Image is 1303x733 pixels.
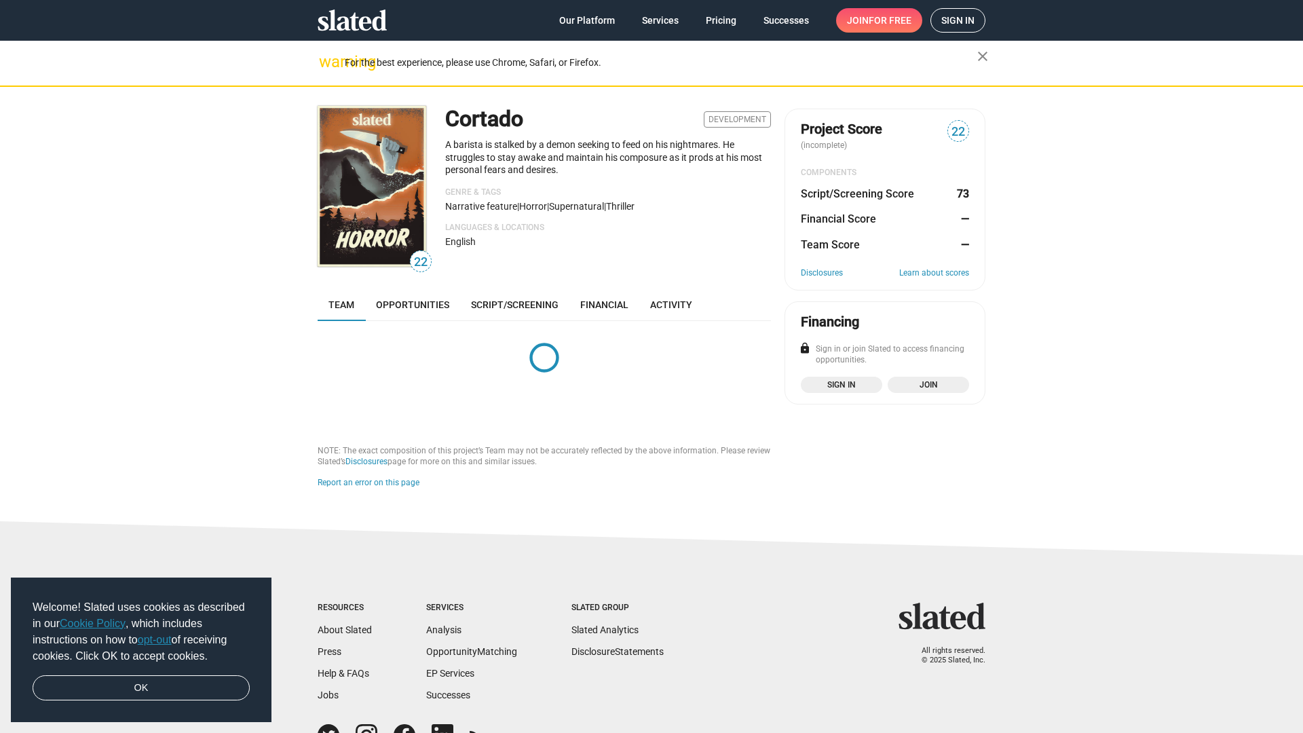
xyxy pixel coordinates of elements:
[426,646,517,657] a: OpportunityMatching
[801,120,882,138] span: Project Score
[650,299,692,310] span: Activity
[631,8,690,33] a: Services
[445,223,771,233] p: Languages & Locations
[365,288,460,321] a: Opportunities
[569,288,639,321] a: Financial
[941,9,975,32] span: Sign in
[801,168,969,178] div: COMPONENTS
[704,111,771,128] span: Development
[547,201,549,212] span: |
[706,8,736,33] span: Pricing
[801,377,882,393] a: Sign in
[138,634,172,645] a: opt-out
[956,187,969,201] dd: 73
[948,123,968,141] span: 22
[559,8,615,33] span: Our Platform
[888,377,969,393] a: Join
[801,238,860,252] dt: Team Score
[318,646,341,657] a: Press
[548,8,626,33] a: Our Platform
[318,288,365,321] a: Team
[426,690,470,700] a: Successes
[318,603,372,614] div: Resources
[445,201,517,212] span: Narrative feature
[753,8,820,33] a: Successes
[445,105,523,134] h1: Cortado
[517,201,519,212] span: |
[318,106,426,267] img: Cortado
[376,299,449,310] span: Opportunities
[445,187,771,198] p: Genre & Tags
[975,48,991,64] mat-icon: close
[426,668,474,679] a: EP Services
[930,8,985,33] a: Sign in
[956,212,969,226] dd: —
[519,201,547,212] span: Horror
[956,238,969,252] dd: —
[33,675,250,701] a: dismiss cookie message
[899,268,969,279] a: Learn about scores
[345,54,977,72] div: For the best experience, please use Chrome, Safari, or Firefox.
[801,140,850,150] span: (incomplete)
[763,8,809,33] span: Successes
[33,599,250,664] span: Welcome! Slated uses cookies as described in our , which includes instructions on how to of recei...
[809,378,874,392] span: Sign in
[907,646,985,666] p: All rights reserved. © 2025 Slated, Inc.
[319,54,335,70] mat-icon: warning
[345,457,388,466] a: Disclosures
[318,624,372,635] a: About Slated
[571,646,664,657] a: DisclosureStatements
[460,288,569,321] a: Script/Screening
[318,690,339,700] a: Jobs
[318,478,419,489] button: Report an error on this page
[639,288,703,321] a: Activity
[799,342,811,354] mat-icon: lock
[642,8,679,33] span: Services
[60,618,126,629] a: Cookie Policy
[318,668,369,679] a: Help & FAQs
[801,313,859,331] div: Financing
[580,299,628,310] span: Financial
[801,344,969,366] div: Sign in or join Slated to access financing opportunities.
[801,268,843,279] a: Disclosures
[445,138,771,176] p: A barista is stalked by a demon seeking to feed on his nightmares. He struggles to stay awake and...
[606,201,635,212] span: Thriller
[571,603,664,614] div: Slated Group
[571,624,639,635] a: Slated Analytics
[695,8,747,33] a: Pricing
[411,253,431,271] span: 22
[318,446,771,468] div: NOTE: The exact composition of this project’s Team may not be accurately reflected by the above i...
[11,578,271,723] div: cookieconsent
[869,8,911,33] span: for free
[471,299,559,310] span: Script/Screening
[836,8,922,33] a: Joinfor free
[426,624,461,635] a: Analysis
[801,212,876,226] dt: Financial Score
[328,299,354,310] span: Team
[801,187,914,201] dt: Script/Screening Score
[549,201,604,212] span: Supernatural
[847,8,911,33] span: Join
[896,378,961,392] span: Join
[445,236,476,247] span: English
[604,201,606,212] span: |
[426,603,517,614] div: Services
